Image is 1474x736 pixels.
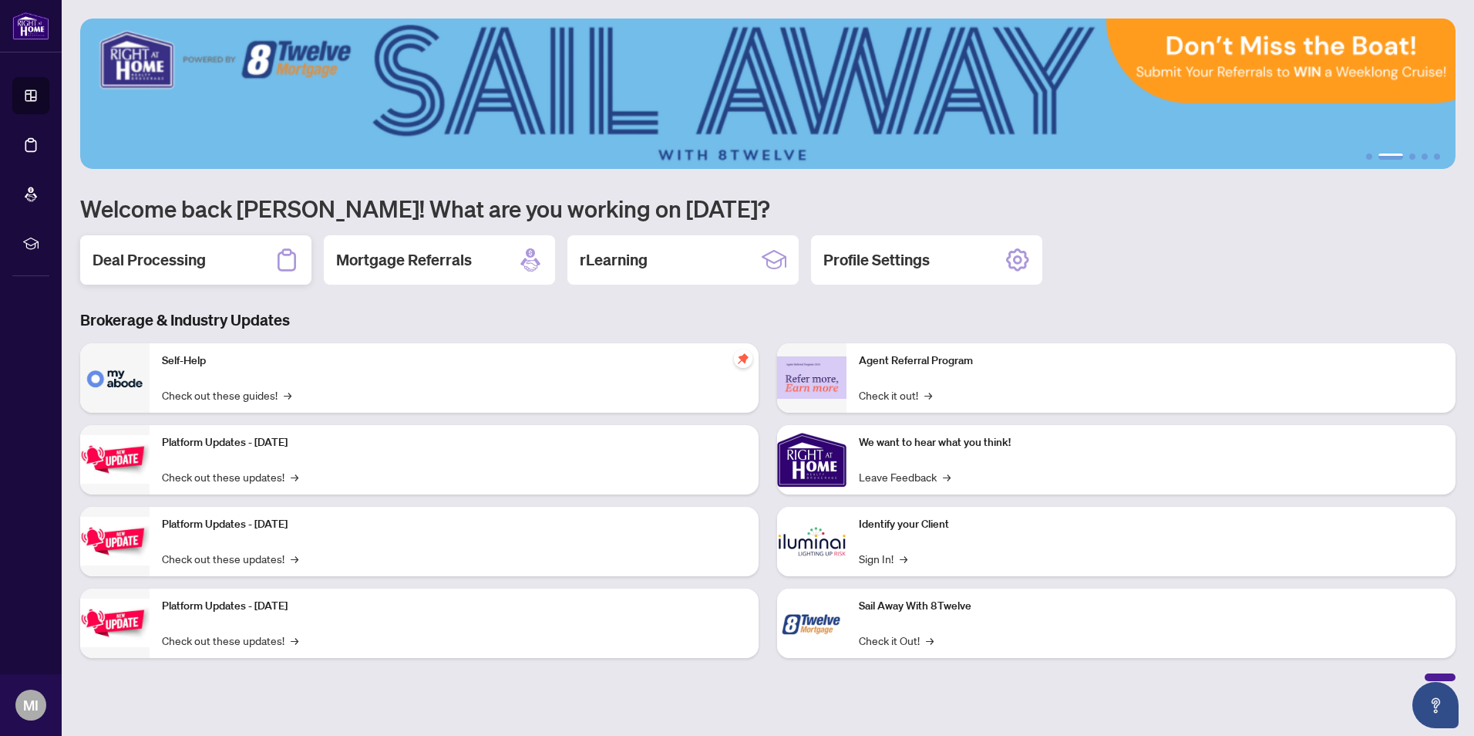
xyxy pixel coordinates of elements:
button: 5 [1434,154,1440,160]
a: Check out these updates!→ [162,550,298,567]
a: Check out these updates!→ [162,632,298,649]
img: Platform Updates - July 21, 2025 [80,435,150,484]
button: 4 [1422,154,1428,160]
img: logo [12,12,49,40]
a: Check out these guides!→ [162,387,291,403]
button: 2 [1378,154,1403,160]
span: → [926,632,934,649]
h2: rLearning [580,249,648,271]
img: Platform Updates - July 8, 2025 [80,517,150,566]
button: 1 [1366,154,1372,160]
p: We want to hear what you think! [859,434,1443,451]
button: 3 [1409,154,1415,160]
span: → [943,468,951,485]
a: Check it Out!→ [859,632,934,649]
h2: Mortgage Referrals [336,249,472,271]
p: Identify your Client [859,516,1443,533]
a: Check it out!→ [859,387,932,403]
img: Sail Away With 8Twelve [777,589,846,658]
span: → [291,468,298,485]
span: MI [23,694,39,716]
h1: Welcome back [PERSON_NAME]! What are you working on [DATE]? [80,194,1455,223]
span: → [924,387,932,403]
img: Agent Referral Program [777,356,846,399]
p: Self-Help [162,353,746,370]
p: Platform Updates - [DATE] [162,598,746,615]
span: → [900,550,907,567]
span: → [284,387,291,403]
img: Identify your Client [777,507,846,576]
img: Slide 1 [80,19,1455,169]
p: Agent Referral Program [859,353,1443,370]
p: Platform Updates - [DATE] [162,516,746,533]
span: → [291,550,298,567]
span: pushpin [734,349,752,368]
h2: Deal Processing [93,249,206,271]
img: Self-Help [80,343,150,413]
img: We want to hear what you think! [777,425,846,495]
a: Check out these updates!→ [162,468,298,485]
a: Leave Feedback→ [859,468,951,485]
img: Platform Updates - June 23, 2025 [80,599,150,647]
button: Open asap [1412,682,1459,728]
span: → [291,632,298,649]
a: Sign In!→ [859,550,907,567]
h2: Profile Settings [823,249,930,271]
p: Platform Updates - [DATE] [162,434,746,451]
p: Sail Away With 8Twelve [859,598,1443,615]
h3: Brokerage & Industry Updates [80,309,1455,331]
